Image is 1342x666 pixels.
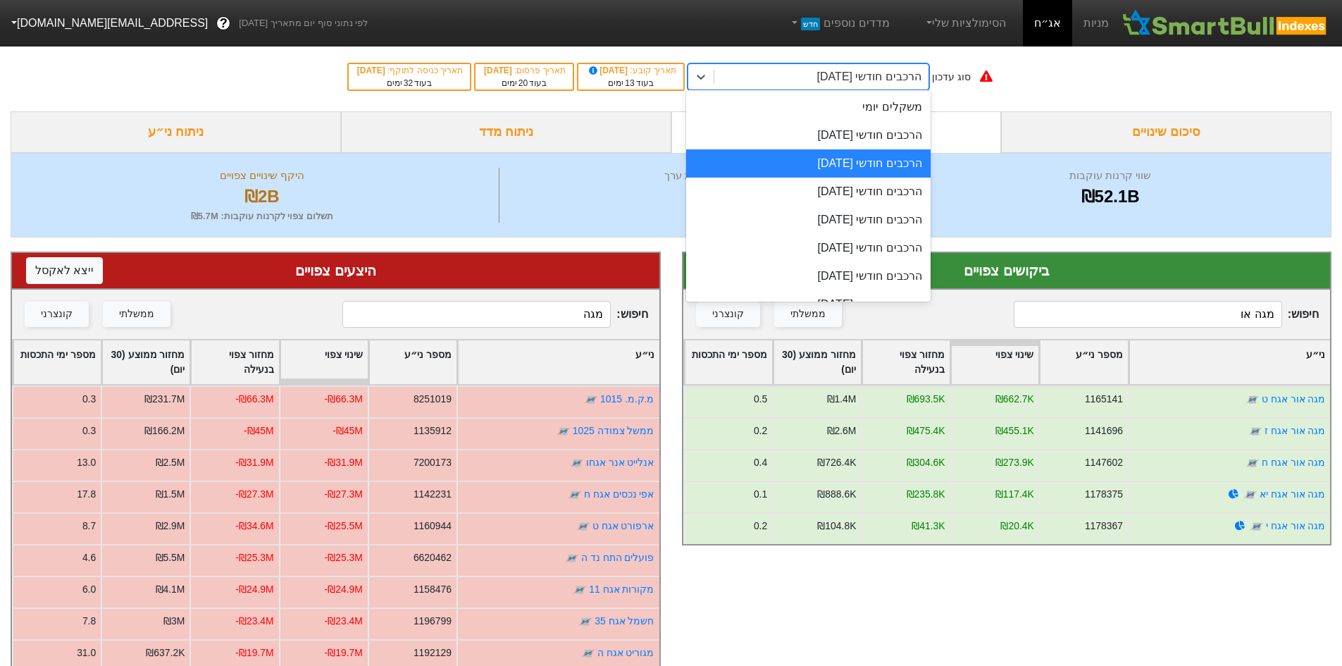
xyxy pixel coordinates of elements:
img: tase link [1249,519,1263,534]
div: ₪693.5K [906,392,945,407]
div: -₪24.9M [325,582,363,597]
div: ₪2.5M [156,455,185,470]
div: ₪726.4K [817,455,856,470]
div: ₪304.6K [906,455,945,470]
div: Toggle SortBy [1129,340,1330,384]
button: קונצרני [25,302,89,327]
img: tase link [573,583,587,597]
a: מגה אור אגח י [1265,520,1325,531]
div: Toggle SortBy [773,340,861,384]
div: 1158476 [414,582,452,597]
div: 1135912 [414,424,452,438]
div: 8251019 [414,392,452,407]
img: tase link [1243,488,1257,502]
div: 13.0 [77,455,96,470]
div: בעוד ימים [585,77,676,90]
input: 352 רשומות... [342,301,611,328]
div: -₪23.4M [235,614,273,629]
div: -₪45M [333,424,363,438]
div: 0.3 [82,392,96,407]
img: tase link [568,488,582,502]
div: ₪475.4K [906,424,945,438]
div: הרכבים חודשי [DATE] [817,68,921,85]
a: אנלייט אנר אגחו [586,457,654,468]
div: -₪19.7M [325,646,363,660]
div: ₪662.7K [995,392,1033,407]
div: 0.4 [753,455,766,470]
span: חיפוש : [342,301,647,328]
div: 1160944 [414,519,452,534]
a: מגה אור אגח יא [1259,488,1325,500]
div: ₪5.5M [156,550,185,565]
a: מ.ק.מ. 1015 [600,393,654,405]
div: 7200173 [414,455,452,470]
div: -₪25.3M [325,550,363,565]
div: 1178375 [1084,487,1122,502]
span: 20 [518,78,528,88]
button: ממשלתי [103,302,170,327]
div: -₪27.3M [325,487,363,502]
div: ₪888.6K [817,487,856,502]
div: ₪3M [163,614,185,629]
div: קונצרני [41,307,73,322]
div: ניתוח ני״ע [11,111,341,153]
div: -₪23.4M [325,614,363,629]
div: ביקושים צפויים [697,260,1317,281]
div: ₪455.1K [995,424,1033,438]
div: 0.3 [82,424,96,438]
span: ? [220,14,228,33]
div: הרכבים חודשי [DATE] [686,121,931,149]
div: 1192129 [414,646,452,660]
a: ארפורט אגח ט [592,520,654,531]
button: ממשלתי [774,302,842,327]
div: הרכבים חודשי [DATE] [686,262,931,290]
img: SmartBull [1120,9,1331,37]
div: 574 [503,184,900,209]
span: [DATE] [587,66,630,75]
button: קונצרני [696,302,760,327]
div: 1178367 [1084,519,1122,534]
div: 0.2 [753,424,766,438]
a: פועלים התח נד ה [581,552,654,563]
div: סוג עדכון [932,70,971,85]
span: [DATE] [357,66,387,75]
div: סיכום שינויים [1001,111,1331,153]
div: 0.2 [753,519,766,534]
div: 1165141 [1084,392,1122,407]
div: ₪637.2K [146,646,185,660]
div: -₪25.5M [325,519,363,534]
div: ₪2.6M [826,424,856,438]
div: -₪19.7M [235,646,273,660]
img: tase link [570,456,584,470]
div: ₪2B [29,184,495,209]
div: -₪25.3M [235,550,273,565]
div: תשלום צפוי לקרנות עוקבות : ₪5.7M [29,209,495,223]
div: Toggle SortBy [280,340,368,384]
span: 13 [625,78,634,88]
div: ממשלתי [790,307,826,322]
div: הרכבים חודשי [DATE] [686,290,931,319]
div: 1142231 [414,487,452,502]
img: tase link [584,393,598,407]
div: תאריך כניסה לתוקף : [356,64,463,77]
div: ₪20.4K [1000,519,1033,534]
span: חיפוש : [1014,301,1319,328]
a: מגוריט אגח ה [597,647,654,658]
div: הרכבים חודשי [DATE] [686,149,931,178]
div: 6620462 [414,550,452,565]
div: ₪1.4M [826,392,856,407]
div: Toggle SortBy [369,340,456,384]
div: ₪273.9K [995,455,1033,470]
div: קונצרני [712,307,744,322]
div: -₪34.6M [235,519,273,534]
div: 7.8 [82,614,96,629]
div: Toggle SortBy [13,340,101,384]
div: -₪24.9M [235,582,273,597]
div: הרכבים חודשי [DATE] [686,206,931,234]
img: tase link [1245,456,1259,470]
img: tase link [557,424,571,438]
div: 0.1 [753,487,766,502]
a: מדדים נוספיםחדש [783,9,895,37]
div: היקף שינויים צפויים [29,168,495,184]
div: ₪4.1M [156,582,185,597]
